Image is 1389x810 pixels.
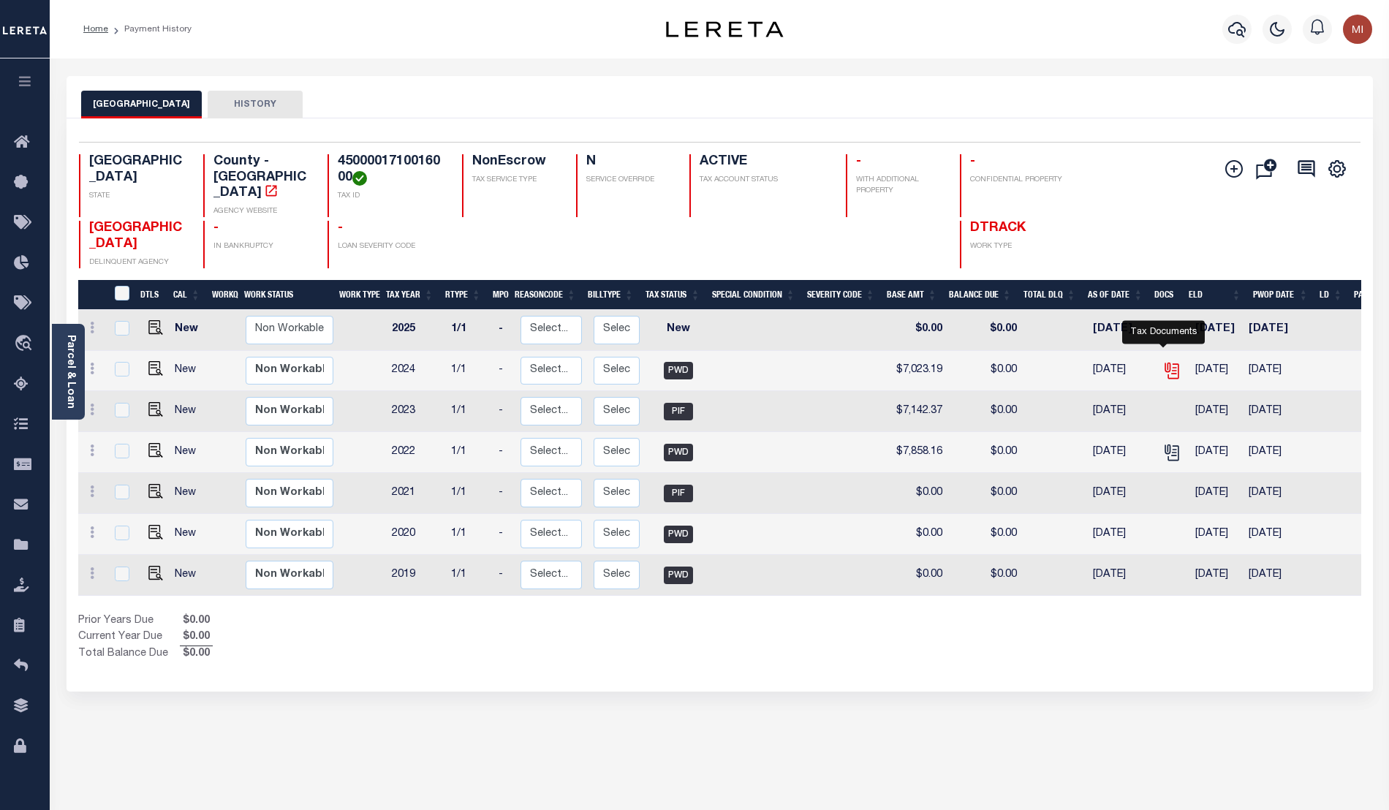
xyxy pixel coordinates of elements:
[206,280,238,310] th: WorkQ
[943,280,1018,310] th: Balance Due: activate to sort column ascending
[445,391,493,432] td: 1/1
[493,351,515,392] td: -
[1122,320,1205,344] div: Tax Documents
[1243,391,1309,432] td: [DATE]
[1343,15,1372,44] img: svg+xml;base64,PHN2ZyB4bWxucz0iaHR0cDovL3d3dy53My5vcmcvMjAwMC9zdmciIHBvaW50ZXItZXZlbnRzPSJub25lIi...
[89,257,186,268] p: DELINQUENT AGENCY
[445,555,493,596] td: 1/1
[89,154,186,186] h4: [GEOGRAPHIC_DATA]
[338,241,445,252] p: LOAN SEVERITY CODE
[135,280,167,310] th: DTLS
[1189,473,1244,514] td: [DATE]
[948,351,1023,392] td: $0.00
[386,514,445,555] td: 2020
[169,473,208,514] td: New
[664,403,693,420] span: PIF
[493,555,515,596] td: -
[1243,473,1309,514] td: [DATE]
[167,280,206,310] th: CAL: activate to sort column ascending
[238,280,333,310] th: Work Status
[180,629,213,646] span: $0.00
[1183,280,1247,310] th: ELD: activate to sort column ascending
[1243,351,1309,392] td: [DATE]
[1087,473,1154,514] td: [DATE]
[664,526,693,543] span: PWD
[509,280,582,310] th: ReasonCode: activate to sort column ascending
[386,473,445,514] td: 2021
[640,280,706,310] th: Tax Status: activate to sort column ascending
[1087,391,1154,432] td: [DATE]
[664,362,693,379] span: PWD
[445,432,493,473] td: 1/1
[856,175,942,197] p: WITH ADDITIONAL PROPERTY
[586,175,672,186] p: SERVICE OVERRIDE
[586,154,672,170] h4: N
[1189,391,1244,432] td: [DATE]
[700,175,828,186] p: TAX ACCOUNT STATUS
[386,432,445,473] td: 2022
[180,646,213,662] span: $0.00
[213,154,310,202] h4: County - [GEOGRAPHIC_DATA]
[948,473,1023,514] td: $0.00
[886,391,948,432] td: $7,142.37
[439,280,487,310] th: RType: activate to sort column ascending
[856,155,861,168] span: -
[1189,555,1244,596] td: [DATE]
[487,280,509,310] th: MPO
[380,280,439,310] th: Tax Year: activate to sort column ascending
[801,280,881,310] th: Severity Code: activate to sort column ascending
[386,555,445,596] td: 2019
[886,432,948,473] td: $7,858.16
[493,310,515,351] td: -
[445,514,493,555] td: 1/1
[582,280,640,310] th: BillType: activate to sort column ascending
[493,391,515,432] td: -
[664,485,693,502] span: PIF
[948,310,1023,351] td: $0.00
[1087,555,1154,596] td: [DATE]
[338,222,343,235] span: -
[472,175,558,186] p: TAX SERVICE TYPE
[1243,432,1309,473] td: [DATE]
[700,154,828,170] h4: ACTIVE
[666,21,783,37] img: logo-dark.svg
[213,241,310,252] p: IN BANKRUPTCY
[106,280,135,310] th: &nbsp;
[948,555,1023,596] td: $0.00
[89,222,182,251] span: [GEOGRAPHIC_DATA]
[1247,280,1314,310] th: PWOP Date: activate to sort column ascending
[886,514,948,555] td: $0.00
[970,241,1067,252] p: WORK TYPE
[445,351,493,392] td: 1/1
[1243,514,1309,555] td: [DATE]
[14,335,37,354] i: travel_explore
[493,514,515,555] td: -
[1087,514,1154,555] td: [DATE]
[169,310,208,351] td: New
[1087,432,1154,473] td: [DATE]
[108,23,192,36] li: Payment History
[1087,310,1154,351] td: [DATE]
[886,351,948,392] td: $7,023.19
[1189,514,1244,555] td: [DATE]
[493,432,515,473] td: -
[169,391,208,432] td: New
[213,206,310,217] p: AGENCY WEBSITE
[1243,555,1309,596] td: [DATE]
[1314,280,1348,310] th: LD: activate to sort column ascending
[333,280,380,310] th: Work Type
[213,222,219,235] span: -
[386,391,445,432] td: 2023
[338,191,445,202] p: TAX ID
[948,514,1023,555] td: $0.00
[386,351,445,392] td: 2024
[1189,432,1244,473] td: [DATE]
[1189,351,1244,392] td: [DATE]
[208,91,303,118] button: HISTORY
[1082,280,1149,310] th: As of Date: activate to sort column ascending
[664,567,693,584] span: PWD
[445,310,493,351] td: 1/1
[169,555,208,596] td: New
[886,310,948,351] td: $0.00
[1148,280,1183,310] th: Docs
